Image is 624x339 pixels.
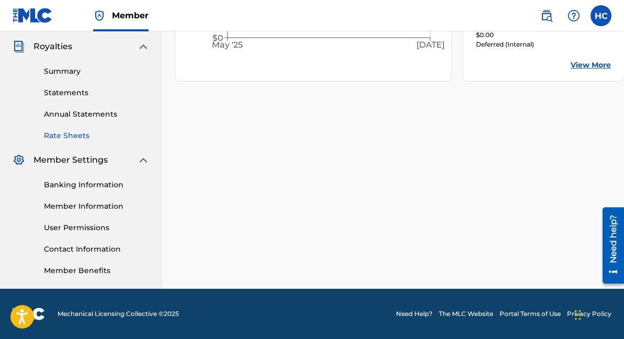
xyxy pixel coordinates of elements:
[571,60,611,71] a: View More
[540,9,553,22] img: search
[112,9,149,21] span: Member
[212,40,243,50] tspan: May '25
[137,154,150,166] img: expand
[44,222,150,233] a: User Permissions
[536,5,557,26] a: Public Search
[13,308,45,320] img: logo
[44,265,150,276] a: Member Benefits
[212,33,223,43] tspan: $0
[572,289,624,339] iframe: Chat Widget
[33,154,108,166] span: Member Settings
[13,154,25,166] img: Member Settings
[13,40,25,53] img: Royalties
[476,30,591,40] div: $0.00
[137,40,150,53] img: expand
[13,8,53,23] img: MLC Logo
[563,5,584,26] div: Help
[44,244,150,255] a: Contact Information
[44,66,150,77] a: Summary
[93,9,106,22] img: Top Rightsholder
[396,309,433,319] a: Need Help?
[33,40,72,53] span: Royalties
[568,9,580,22] img: help
[591,5,611,26] div: User Menu
[44,87,150,98] a: Statements
[416,40,445,50] tspan: [DATE]
[567,309,611,319] a: Privacy Policy
[476,40,591,49] div: Deferred (Internal)
[44,130,150,141] a: Rate Sheets
[44,179,150,190] a: Banking Information
[44,109,150,120] a: Annual Statements
[58,309,179,319] span: Mechanical Licensing Collective © 2025
[44,201,150,212] a: Member Information
[500,309,561,319] a: Portal Terms of Use
[595,204,624,288] iframe: Resource Center
[575,299,581,331] div: Drag
[439,309,493,319] a: The MLC Website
